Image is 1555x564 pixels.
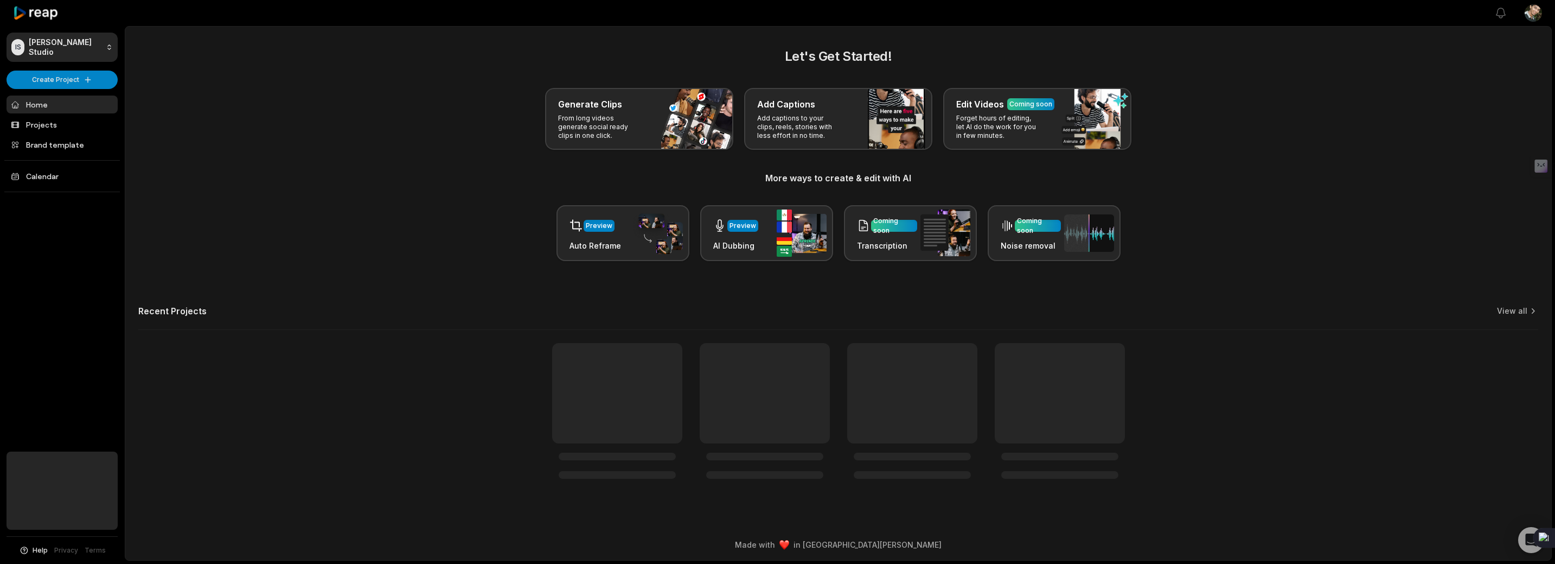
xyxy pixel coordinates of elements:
[138,306,207,316] h2: Recent Projects
[920,210,970,256] img: transcription.png
[1518,527,1544,553] div: Open Intercom Messenger
[54,546,78,555] a: Privacy
[558,114,642,140] p: From long videos generate social ready clips in one click.
[777,210,827,257] img: ai_dubbing.png
[956,114,1040,140] p: Forget hours of editing, let AI do the work for you in few minutes.
[7,116,118,134] a: Projects
[757,114,841,140] p: Add captions to your clips, reels, stories with less effort in no time.
[7,136,118,154] a: Brand template
[857,240,917,251] h3: Transcription
[138,172,1538,185] h3: More ways to create & edit with AI
[11,39,24,55] div: IS
[558,98,622,111] h3: Generate Clips
[7,96,118,113] a: Home
[7,167,118,185] a: Calendar
[586,221,612,231] div: Preview
[1064,214,1114,252] img: noise_removal.png
[135,539,1541,550] div: Made with in [GEOGRAPHIC_DATA][PERSON_NAME]
[633,212,683,255] img: auto_reframe.png
[779,540,789,550] img: heart emoji
[729,221,756,231] div: Preview
[569,240,621,251] h3: Auto Reframe
[757,98,815,111] h3: Add Captions
[138,47,1538,66] h2: Let's Get Started!
[33,546,48,555] span: Help
[1001,240,1061,251] h3: Noise removal
[1009,99,1052,109] div: Coming soon
[19,546,48,555] button: Help
[29,37,101,57] p: [PERSON_NAME] Studio
[7,71,118,89] button: Create Project
[873,216,915,236] div: Coming soon
[85,546,106,555] a: Terms
[713,240,758,251] h3: AI Dubbing
[956,98,1004,111] h3: Edit Videos
[1017,216,1059,236] div: Coming soon
[1497,306,1527,316] a: View all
